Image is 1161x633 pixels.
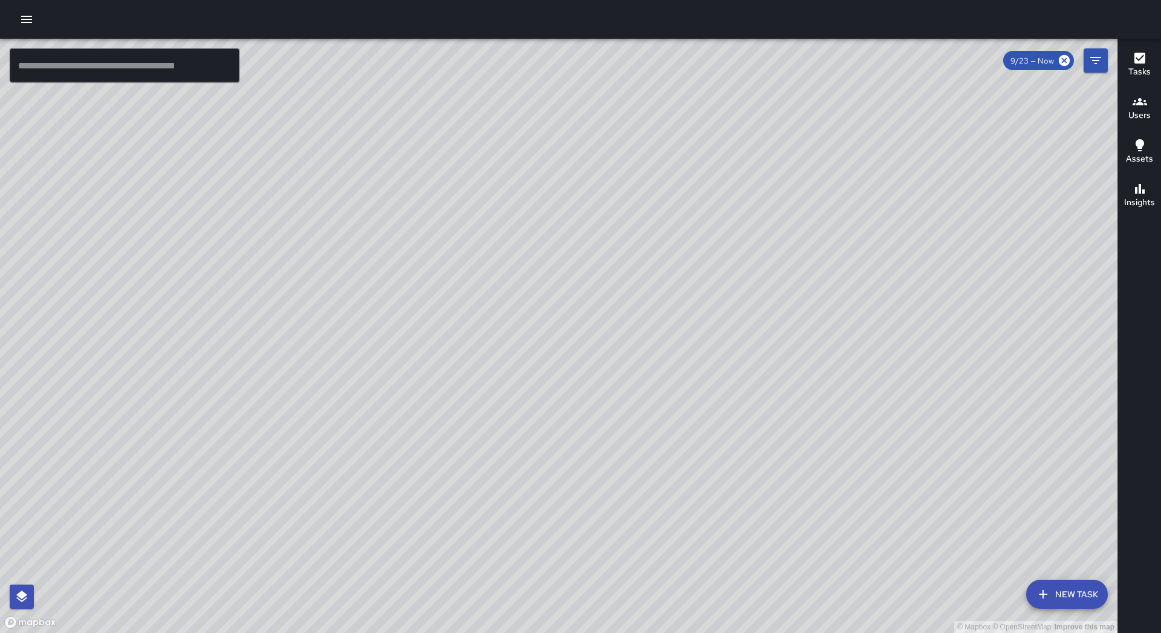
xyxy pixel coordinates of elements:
h6: Insights [1124,196,1155,209]
button: Filters [1084,48,1108,73]
button: Users [1118,87,1161,131]
div: 9/23 — Now [1003,51,1074,70]
button: Assets [1118,131,1161,174]
button: New Task [1026,580,1108,609]
button: Insights [1118,174,1161,218]
span: 9/23 — Now [1003,56,1061,66]
h6: Assets [1126,153,1153,166]
h6: Users [1128,109,1151,122]
h6: Tasks [1128,65,1151,79]
button: Tasks [1118,44,1161,87]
